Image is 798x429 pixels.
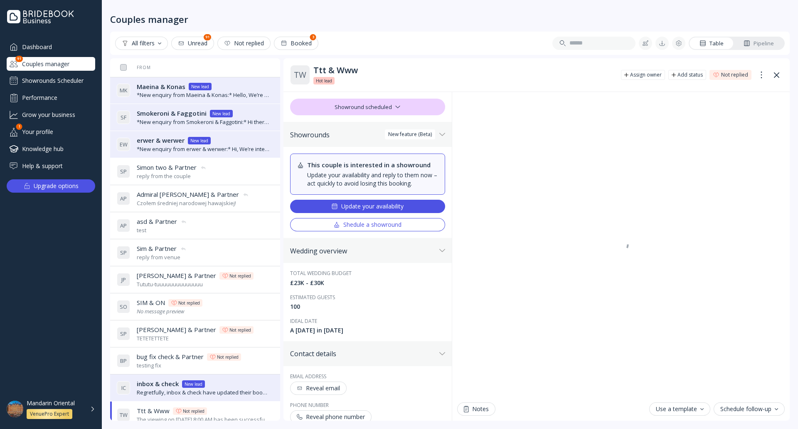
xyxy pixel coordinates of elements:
div: Use a template [656,406,704,412]
span: Ttt & Www [137,407,170,415]
a: Dashboard [7,40,95,54]
div: 1 [16,124,22,130]
div: T W [117,408,130,422]
button: Notes [457,402,495,416]
button: Reveal phone number [290,410,372,424]
div: Tututu-tuuuuuuuuuuuuuu [137,280,254,288]
button: Unread [171,37,214,50]
div: Couples manager [110,13,188,25]
div: 91 [15,56,23,62]
span: Maeina & Konas [137,82,185,91]
div: New feature (Beta) [388,131,432,138]
div: Your profile [7,125,95,139]
div: S P [117,165,130,178]
button: Update your availability [290,200,445,213]
div: Add status [677,72,703,78]
div: VenuePro Expert [30,411,69,417]
div: Upgrade options [34,180,79,192]
div: Unread [178,40,207,47]
div: 3 [310,34,316,40]
div: Reveal email [297,385,340,392]
div: Not replied [178,300,200,306]
div: Total wedding budget [290,270,445,277]
div: Update your availability [331,203,404,210]
a: Showrounds Scheduler [7,74,95,87]
div: Ideal date [290,317,445,325]
div: T W [290,65,310,85]
span: asd & Partner [137,217,177,226]
div: E W [117,138,130,151]
button: Not replied [217,37,271,50]
div: Email address [290,373,445,380]
a: Your profile1 [7,125,95,139]
a: Grow your business [7,108,95,122]
div: Couples manager [7,57,95,71]
div: Wedding overview [290,247,436,255]
span: Simon two & Partner [137,163,197,172]
button: Shedule a showround [290,218,445,231]
div: *New enquiry from Smokeroni & Faggotini:* Hi there, We’re very interested in your venue for our s... [137,118,270,126]
button: Use a template [649,402,710,416]
div: S P [117,246,130,259]
div: Showrounds [290,131,436,139]
div: Mandarin Oriental [27,399,75,407]
div: M K [117,84,130,97]
span: Admiral [PERSON_NAME] & Partner [137,190,239,199]
span: Hot lead [316,77,332,84]
div: £23K - £30K [290,279,445,287]
div: Regretfully, inbox & check have updated their booking status and are no longer showing you as the... [137,389,270,397]
span: erwer & werwer [137,136,185,145]
div: The viewing on [DATE] 8:00 AM has been successfully cancelled by Ttt. [137,416,270,424]
div: A P [117,192,130,205]
span: [PERSON_NAME] & Partner [137,271,216,280]
div: test [137,226,187,234]
div: A P [117,219,130,232]
div: S O [117,300,130,313]
a: Knowledge hub [7,142,95,156]
div: Schedule follow-up [720,406,778,412]
div: TETETETTETE [137,335,254,342]
div: Not replied [721,72,748,78]
div: Not replied [183,408,204,414]
span: [PERSON_NAME] & Partner [137,325,216,334]
button: Schedule follow-up [714,402,785,416]
div: Pipeline [744,40,774,47]
div: Table [699,40,724,47]
i: No message preview [137,307,184,315]
div: S F [117,111,130,124]
a: Help & support [7,159,95,173]
div: Not replied [229,273,251,279]
div: I C [117,381,130,394]
div: New lead [185,381,202,387]
span: inbox & check [137,379,179,388]
div: New lead [190,137,208,144]
div: Ttt & Www [313,65,614,75]
div: Reveal phone number [297,414,365,420]
span: Sim & Partner [137,244,177,253]
div: J P [117,273,130,286]
div: Showround scheduled [290,99,445,115]
div: *New enquiry from Maeina & Konas:* Hello, We’re excited about the possibility of hosting our wedd... [137,91,270,99]
div: Phone number [290,402,445,409]
div: Booked [281,40,312,47]
div: This couple is interested in a showround [307,161,438,169]
button: Reveal email [290,382,347,395]
button: Upgrade options [7,179,95,193]
div: Contact details [290,350,436,358]
div: Not replied [224,40,264,47]
div: A [DATE] in [DATE] [290,326,445,335]
div: S P [117,327,130,340]
div: 100 [290,303,445,311]
span: Smokeroni & Faggotini [137,109,207,118]
div: reply from the couple [137,172,207,180]
div: Shedule a showround [333,221,401,228]
span: bug fix check & Partner [137,352,204,361]
div: *New enquiry from erwer & werwer:* Hi, We’re interested in your venue for our wedding! We would l... [137,145,270,153]
div: From [117,64,151,70]
a: Couples manager91 [7,57,95,71]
